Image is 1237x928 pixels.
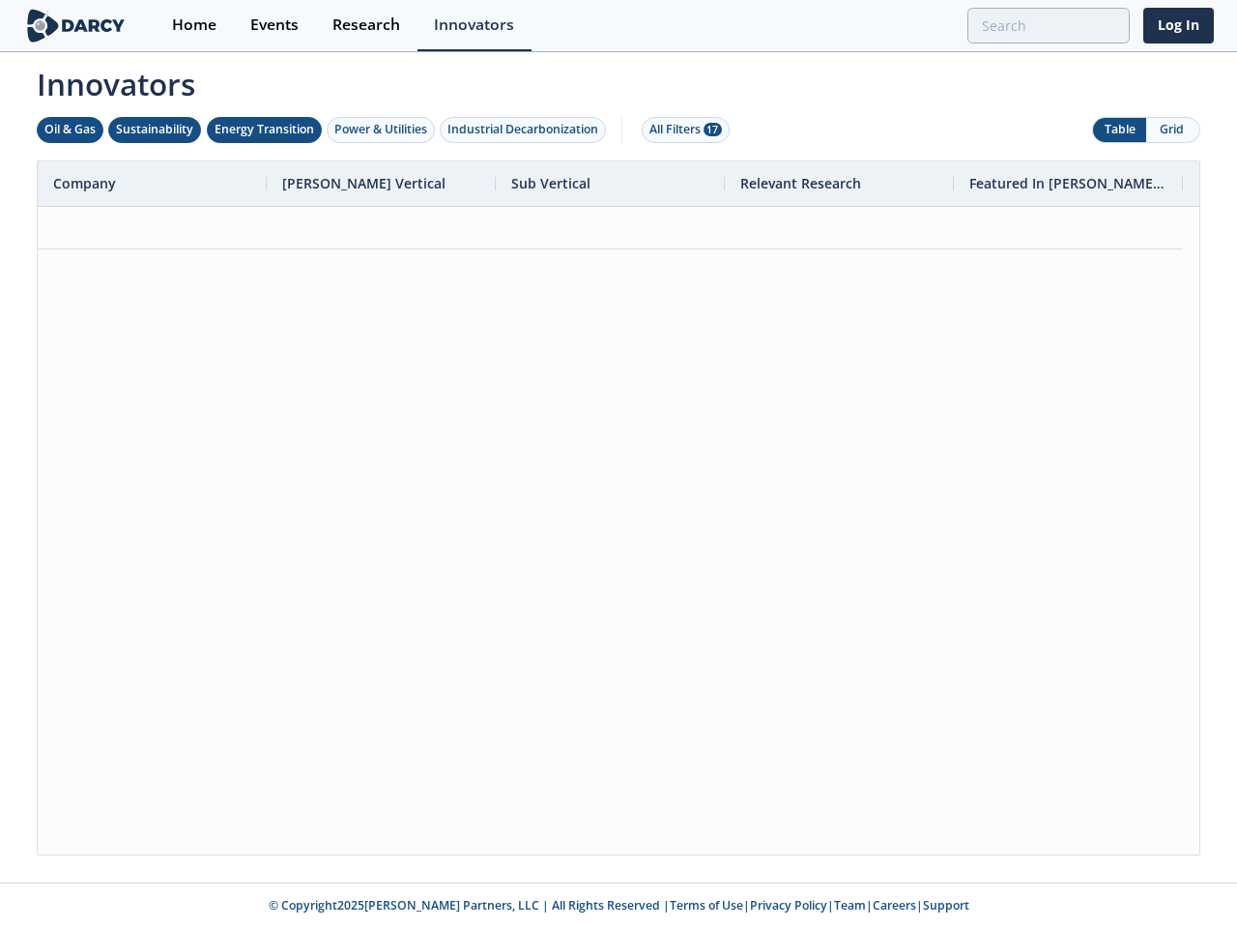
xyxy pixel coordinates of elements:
[967,8,1130,43] input: Advanced Search
[334,121,427,138] div: Power & Utilities
[834,897,866,913] a: Team
[750,897,827,913] a: Privacy Policy
[740,174,861,192] span: Relevant Research
[23,9,129,43] img: logo-wide.svg
[327,117,435,143] button: Power & Utilities
[37,117,103,143] button: Oil & Gas
[511,174,590,192] span: Sub Vertical
[434,17,514,33] div: Innovators
[873,897,916,913] a: Careers
[215,121,314,138] div: Energy Transition
[969,174,1167,192] span: Featured In [PERSON_NAME] Live
[23,54,1214,106] span: Innovators
[282,174,446,192] span: [PERSON_NAME] Vertical
[1143,8,1214,43] a: Log In
[207,117,322,143] button: Energy Transition
[250,17,299,33] div: Events
[642,117,730,143] button: All Filters 17
[27,897,1210,914] p: © Copyright 2025 [PERSON_NAME] Partners, LLC | All Rights Reserved | | | | |
[1093,118,1146,142] button: Table
[332,17,400,33] div: Research
[116,121,193,138] div: Sustainability
[108,117,201,143] button: Sustainability
[53,174,116,192] span: Company
[649,121,722,138] div: All Filters
[1146,118,1199,142] button: Grid
[670,897,743,913] a: Terms of Use
[440,117,606,143] button: Industrial Decarbonization
[923,897,969,913] a: Support
[172,17,216,33] div: Home
[44,121,96,138] div: Oil & Gas
[704,123,722,136] span: 17
[447,121,598,138] div: Industrial Decarbonization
